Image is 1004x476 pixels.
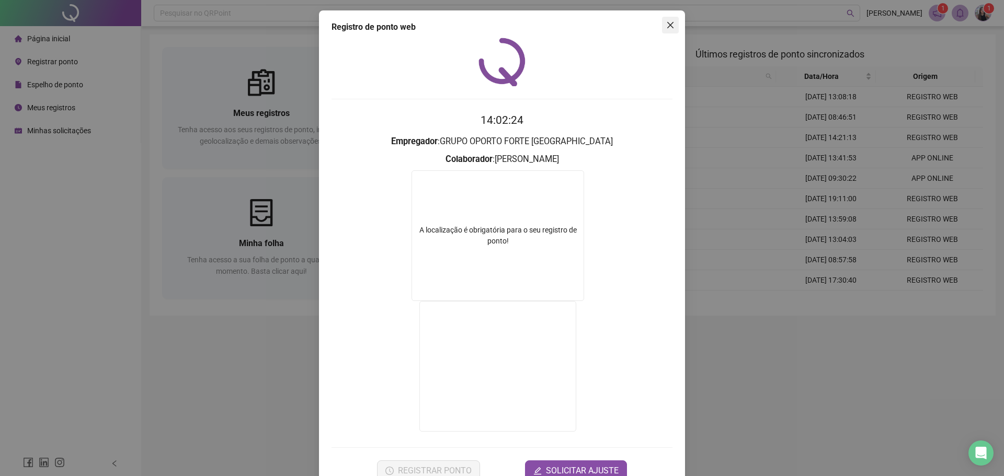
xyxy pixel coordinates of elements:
span: close [666,21,675,29]
time: 14:02:24 [481,114,523,126]
div: A localização é obrigatória para o seu registro de ponto! [412,225,584,247]
button: Close [662,17,679,33]
strong: Colaborador [446,154,493,164]
h3: : [PERSON_NAME] [332,153,672,166]
div: Registro de ponto web [332,21,672,33]
strong: Empregador [391,136,438,146]
h3: : GRUPO OPORTO FORTE [GEOGRAPHIC_DATA] [332,135,672,148]
div: Open Intercom Messenger [968,440,994,466]
img: QRPoint [478,38,526,86]
span: edit [533,467,542,475]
